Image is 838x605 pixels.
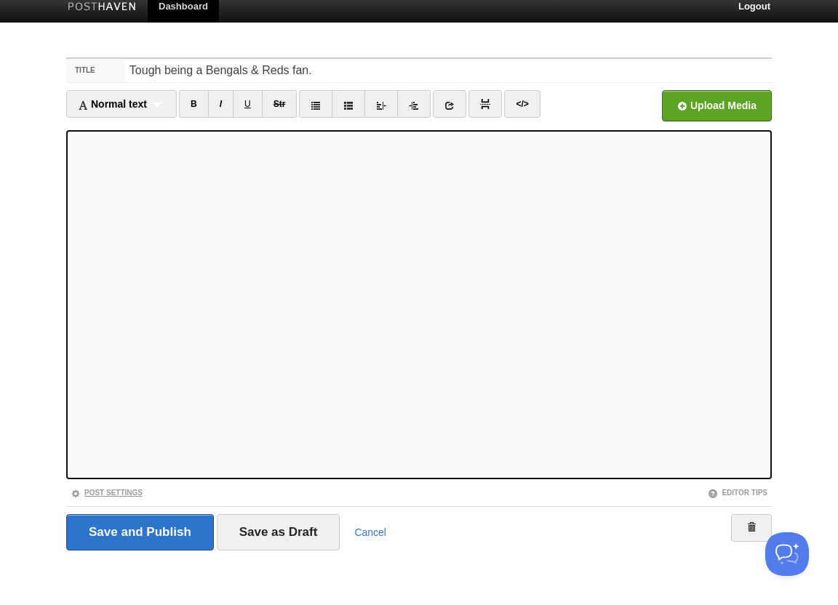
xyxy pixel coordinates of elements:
[233,90,263,118] a: U
[71,489,143,497] a: Post Settings
[179,90,209,118] a: B
[78,98,147,110] span: Normal text
[480,99,490,109] img: pagebreak-icon.png
[208,90,234,118] a: I
[66,514,214,550] input: Save and Publish
[68,2,137,13] img: Posthaven-bar
[354,526,386,538] a: Cancel
[504,90,540,118] a: </>
[262,90,298,118] a: Str
[217,514,340,550] input: Save as Draft
[765,532,809,576] iframe: Help Scout Beacon - Open
[66,59,125,82] label: Title
[274,99,286,109] del: Str
[708,489,767,497] a: Editor Tips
